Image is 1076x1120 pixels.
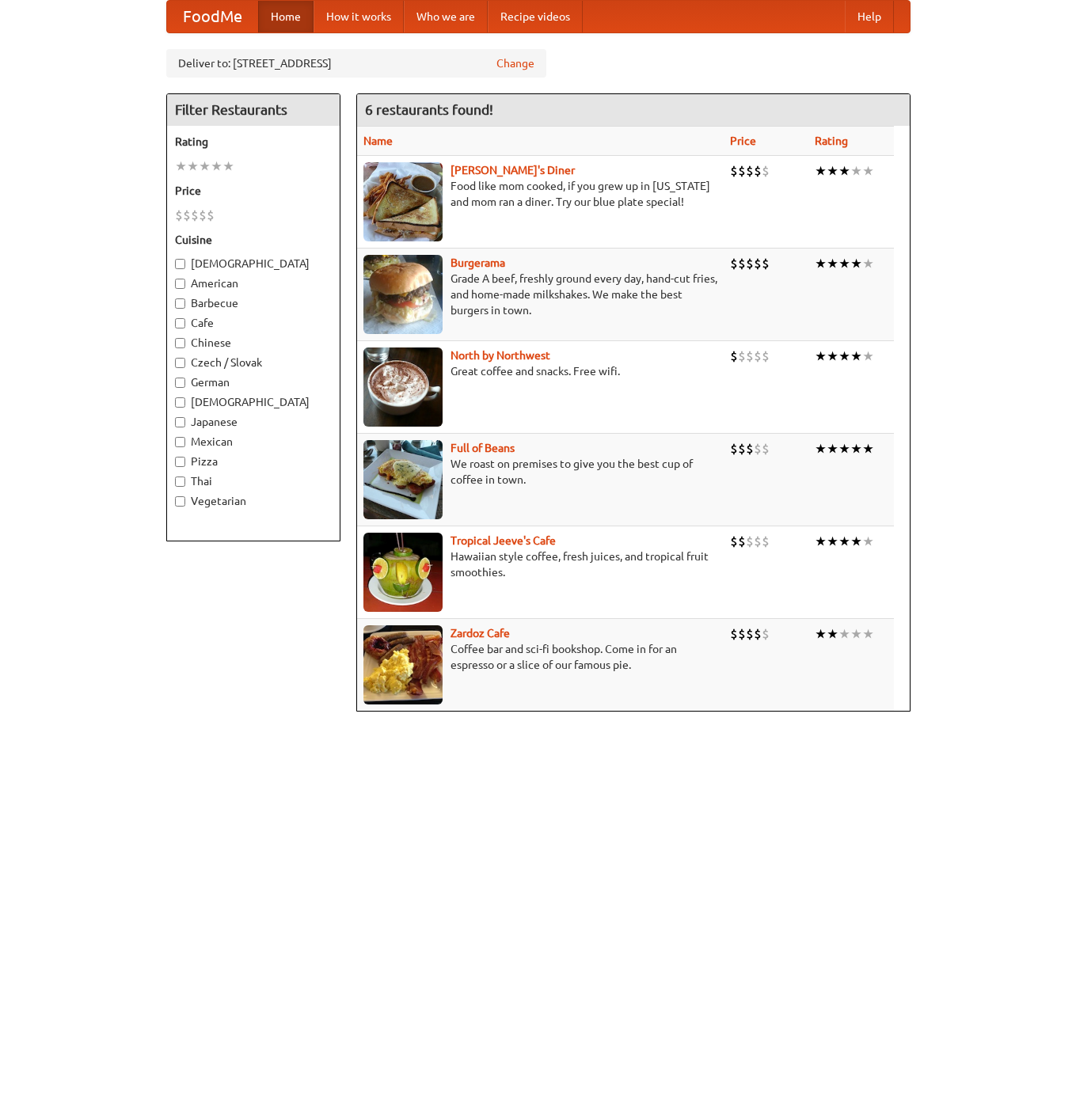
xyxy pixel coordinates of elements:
[730,255,738,272] li: $
[191,207,199,224] li: $
[738,347,746,365] li: $
[175,183,332,199] h5: Price
[175,232,332,248] h5: Cuisine
[175,335,332,351] label: Chinese
[827,162,838,180] li: ★
[175,394,332,410] label: [DEMOGRAPHIC_DATA]
[175,256,332,271] label: [DEMOGRAPHIC_DATA]
[862,440,874,457] li: ★
[815,347,827,365] li: ★
[762,255,770,272] li: $
[754,440,762,457] li: $
[363,255,443,334] img: burgerama.jpg
[862,533,874,550] li: ★
[838,255,850,272] li: ★
[730,162,738,180] li: $
[827,255,838,272] li: ★
[850,347,862,365] li: ★
[451,164,575,177] a: [PERSON_NAME]'s Diner
[730,440,738,457] li: $
[754,625,762,643] li: $
[363,440,443,519] img: beans.jpg
[754,533,762,550] li: $
[838,162,850,180] li: ★
[175,414,332,430] label: Japanese
[363,135,393,147] a: Name
[827,347,838,365] li: ★
[451,627,510,640] a: Zardoz Cafe
[862,255,874,272] li: ★
[746,347,754,365] li: $
[815,162,827,180] li: ★
[167,1,258,32] a: FoodMe
[175,298,185,309] input: Barbecue
[496,55,534,71] a: Change
[175,275,332,291] label: American
[862,347,874,365] li: ★
[175,378,185,388] input: German
[363,533,443,612] img: jeeves.jpg
[815,440,827,457] li: ★
[365,102,493,117] ng-pluralize: 6 restaurants found!
[838,347,850,365] li: ★
[363,549,717,580] p: Hawaiian style coffee, fresh juices, and tropical fruit smoothies.
[850,440,862,457] li: ★
[166,49,546,78] div: Deliver to: [STREET_ADDRESS]
[738,533,746,550] li: $
[175,279,185,289] input: American
[815,533,827,550] li: ★
[175,358,185,368] input: Czech / Slovak
[838,440,850,457] li: ★
[175,437,185,447] input: Mexican
[827,533,838,550] li: ★
[730,135,756,147] a: Price
[488,1,583,32] a: Recipe videos
[183,207,191,224] li: $
[175,158,187,175] li: ★
[762,440,770,457] li: $
[363,625,443,704] img: zardoz.jpg
[363,347,443,427] img: north.jpg
[754,347,762,365] li: $
[850,162,862,180] li: ★
[827,625,838,643] li: ★
[363,363,717,379] p: Great coffee and snacks. Free wifi.
[850,255,862,272] li: ★
[451,349,550,362] a: North by Northwest
[175,134,332,150] h5: Rating
[738,162,746,180] li: $
[258,1,314,32] a: Home
[175,355,332,370] label: Czech / Slovak
[187,158,199,175] li: ★
[175,207,183,224] li: $
[762,347,770,365] li: $
[815,625,827,643] li: ★
[815,255,827,272] li: ★
[850,625,862,643] li: ★
[754,162,762,180] li: $
[838,625,850,643] li: ★
[363,271,717,318] p: Grade A beef, freshly ground every day, hand-cut fries, and home-made milkshakes. We make the bes...
[746,440,754,457] li: $
[762,533,770,550] li: $
[850,533,862,550] li: ★
[199,207,207,224] li: $
[314,1,404,32] a: How it works
[167,94,340,126] h4: Filter Restaurants
[451,534,556,547] b: Tropical Jeeve's Cafe
[762,162,770,180] li: $
[175,417,185,427] input: Japanese
[746,533,754,550] li: $
[175,338,185,348] input: Chinese
[175,295,332,311] label: Barbecue
[175,454,332,469] label: Pizza
[175,434,332,450] label: Mexican
[730,533,738,550] li: $
[815,135,848,147] a: Rating
[451,256,505,269] a: Burgerama
[738,625,746,643] li: $
[175,397,185,408] input: [DEMOGRAPHIC_DATA]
